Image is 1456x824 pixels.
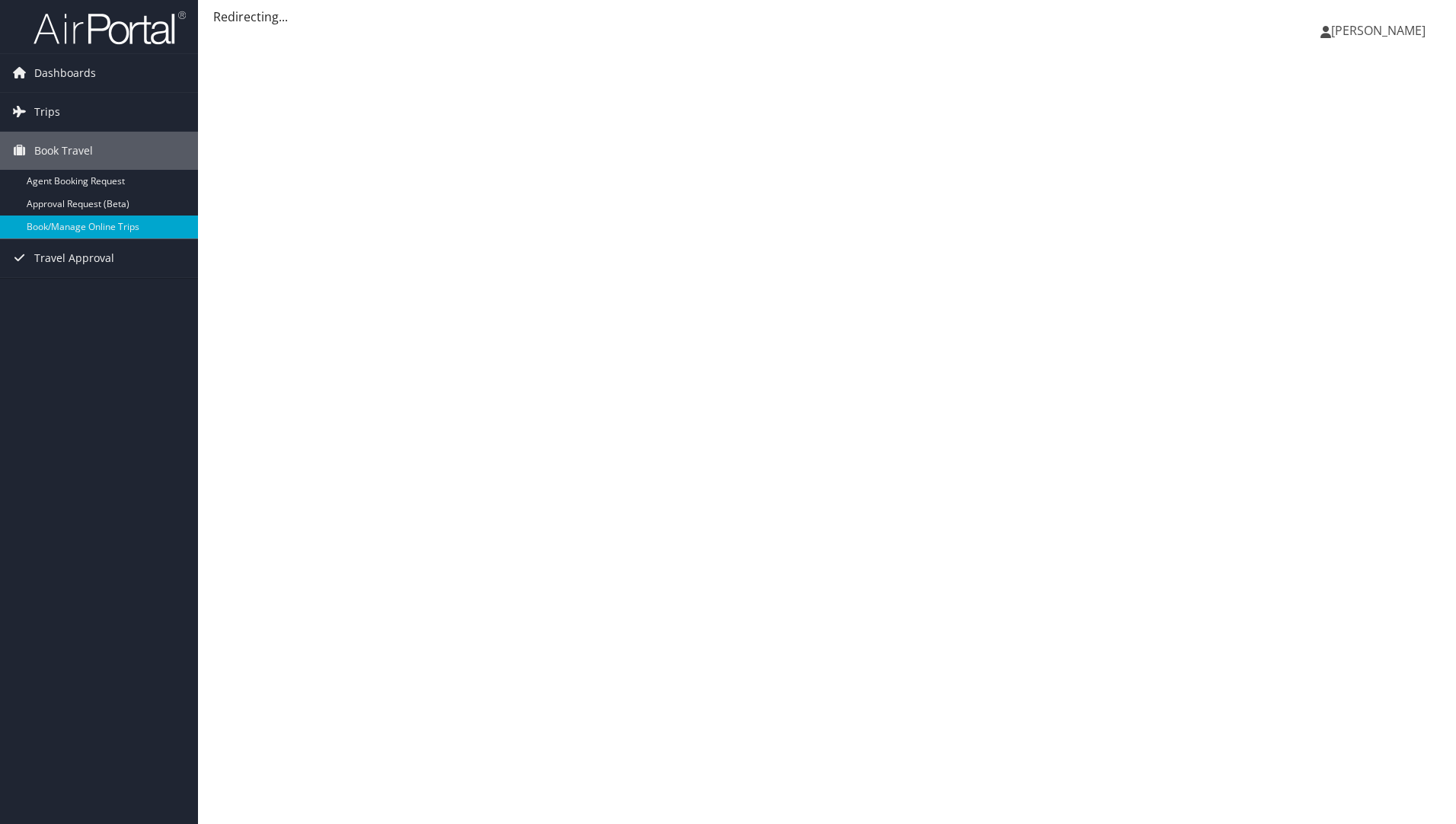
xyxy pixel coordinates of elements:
[34,93,60,131] span: Trips
[34,54,96,92] span: Dashboards
[1320,8,1441,53] a: [PERSON_NAME]
[34,239,114,277] span: Travel Approval
[34,132,93,170] span: Book Travel
[1331,22,1426,39] span: [PERSON_NAME]
[34,10,186,46] img: airportal-logo.png
[213,8,1441,26] div: Redirecting...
